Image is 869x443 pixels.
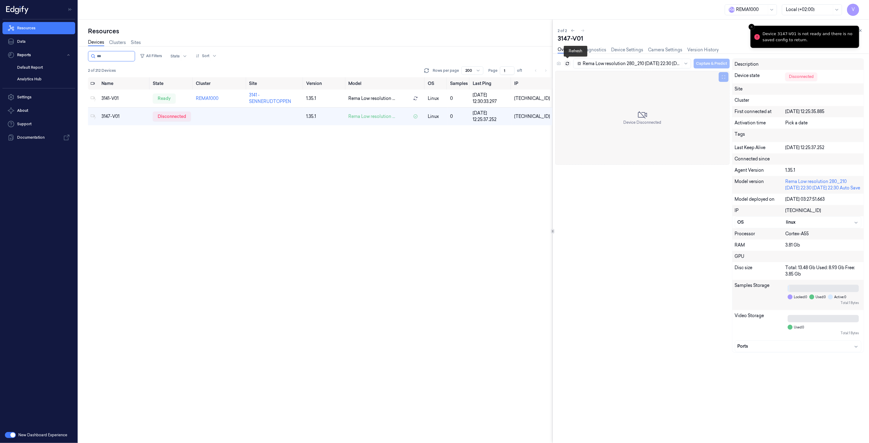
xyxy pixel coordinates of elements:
[450,113,468,120] div: 0
[735,217,861,228] button: OSlinux
[2,22,75,34] a: Resources
[196,96,218,101] a: REMA1000
[788,331,859,335] div: Total: 1 Bytes
[785,145,861,151] div: [DATE] 12:25:37.252
[785,178,861,191] div: Rema Low resolution 280_210 [DATE] 22:30 [DATE] 22:30 Auto Save
[101,95,148,102] div: 3141-V01
[785,265,861,277] div: Total: 13.48 Gb Used: 8.93 Gb Free: 3.85 Gb
[735,72,786,81] div: Device state
[349,113,395,120] span: Rema Low resolution ...
[153,93,176,103] div: ready
[648,47,682,53] a: Camera Settings
[2,118,75,130] a: Support
[687,47,719,53] a: Version History
[473,110,509,123] div: [DATE] 12:25:37.252
[735,131,786,140] div: Tags
[785,196,861,203] div: [DATE] 03:27:51.663
[473,92,509,105] div: [DATE] 12:30:33.297
[816,295,826,299] span: Used: 0
[428,95,445,102] p: linux
[65,5,75,14] button: Toggle Navigation
[785,207,861,214] div: [TECHNICAL_ID]
[558,28,567,33] span: 2 of 2
[137,51,164,61] button: All Filters
[735,120,786,126] div: Activation time
[517,68,527,73] span: of 1
[88,68,116,73] span: 2 of 212 Devices
[109,39,126,46] a: Clusters
[532,66,550,75] nav: pagination
[735,341,861,352] button: Ports
[738,343,859,350] div: Ports
[735,86,861,92] div: Site
[847,4,859,16] button: V
[794,295,807,299] span: Locked: 0
[514,95,550,102] div: [TECHNICAL_ID]
[488,68,497,73] span: Page
[512,77,552,90] th: IP
[785,72,817,81] div: Disconnected
[738,219,786,225] div: OS
[346,77,426,90] th: Model
[12,62,75,73] a: Default Report
[735,242,786,248] div: RAM
[2,49,75,61] button: Reports
[794,325,804,330] span: Used: 0
[785,120,808,126] span: Pick a date
[785,242,861,248] div: 3.81 Gb
[785,231,861,237] div: Cortex-A55
[153,112,191,121] div: disconnected
[735,97,861,104] div: Cluster
[247,77,304,90] th: Site
[249,92,291,104] a: 3141 - SENNERUDTOPPEN
[433,68,459,73] p: Rows per page
[735,265,786,277] div: Disc size
[131,39,141,46] a: Sites
[470,77,512,90] th: Last Ping
[12,74,75,84] a: Analytics Hub
[558,46,577,53] a: Overview
[450,95,468,102] div: 0
[558,34,864,43] div: 3147-V01
[88,27,552,35] div: Resources
[88,39,104,46] a: Devices
[763,31,854,43] div: Device 3147-V01 is not ready and there is no saved config to return.
[785,167,861,174] div: 1.35.1
[735,196,786,203] div: Model deployed on
[2,91,75,103] a: Settings
[306,113,344,120] div: 1.35.1
[786,219,859,225] div: linux
[428,113,445,120] p: linux
[729,7,735,13] span: R e
[735,108,786,115] div: First connected at
[735,145,786,151] div: Last Keep Alive
[2,35,75,48] a: Data
[304,77,346,90] th: Version
[425,77,448,90] th: OS
[834,295,846,299] span: Active: 0
[349,95,395,102] span: Rema Low resolution ...
[150,77,193,90] th: State
[2,104,75,117] button: About
[785,108,861,115] div: [DATE] 12:25:35.885
[611,47,643,53] a: Device Settings
[735,178,786,191] div: Model version
[2,131,75,144] a: Documentation
[581,47,606,53] a: Diagnostics
[788,301,859,305] div: Total: 1 Bytes
[101,113,148,120] div: 3147-V01
[514,113,550,120] div: [TECHNICAL_ID]
[623,120,661,125] span: Device Disconnected
[448,77,470,90] th: Samples
[735,61,786,68] div: Description
[735,207,786,214] div: IP
[735,282,786,308] div: Samples Storage
[306,95,344,102] div: 1.35.1
[735,231,786,237] div: Processor
[193,77,247,90] th: Cluster
[735,156,861,162] div: Connected since
[749,24,755,30] button: Close toast
[735,253,861,260] div: GPU
[735,313,786,338] div: Video Storage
